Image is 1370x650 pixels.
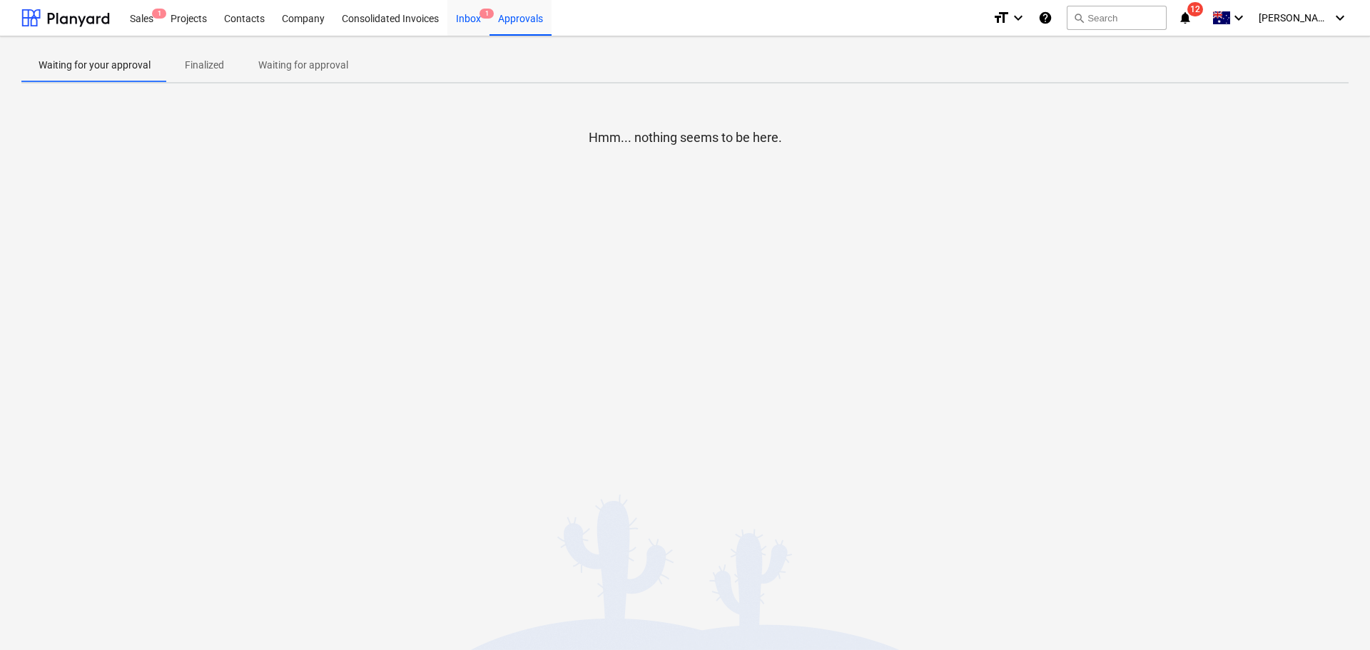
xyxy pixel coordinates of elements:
[1331,9,1349,26] i: keyboard_arrow_down
[1187,2,1203,16] span: 12
[1038,9,1052,26] i: Knowledge base
[1259,12,1330,24] span: [PERSON_NAME]
[185,58,224,73] p: Finalized
[1230,9,1247,26] i: keyboard_arrow_down
[1010,9,1027,26] i: keyboard_arrow_down
[1178,9,1192,26] i: notifications
[479,9,494,19] span: 1
[39,58,151,73] p: Waiting for your approval
[1067,6,1167,30] button: Search
[993,9,1010,26] i: format_size
[152,9,166,19] span: 1
[1073,12,1085,24] span: search
[258,58,348,73] p: Waiting for approval
[589,129,782,146] p: Hmm... nothing seems to be here.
